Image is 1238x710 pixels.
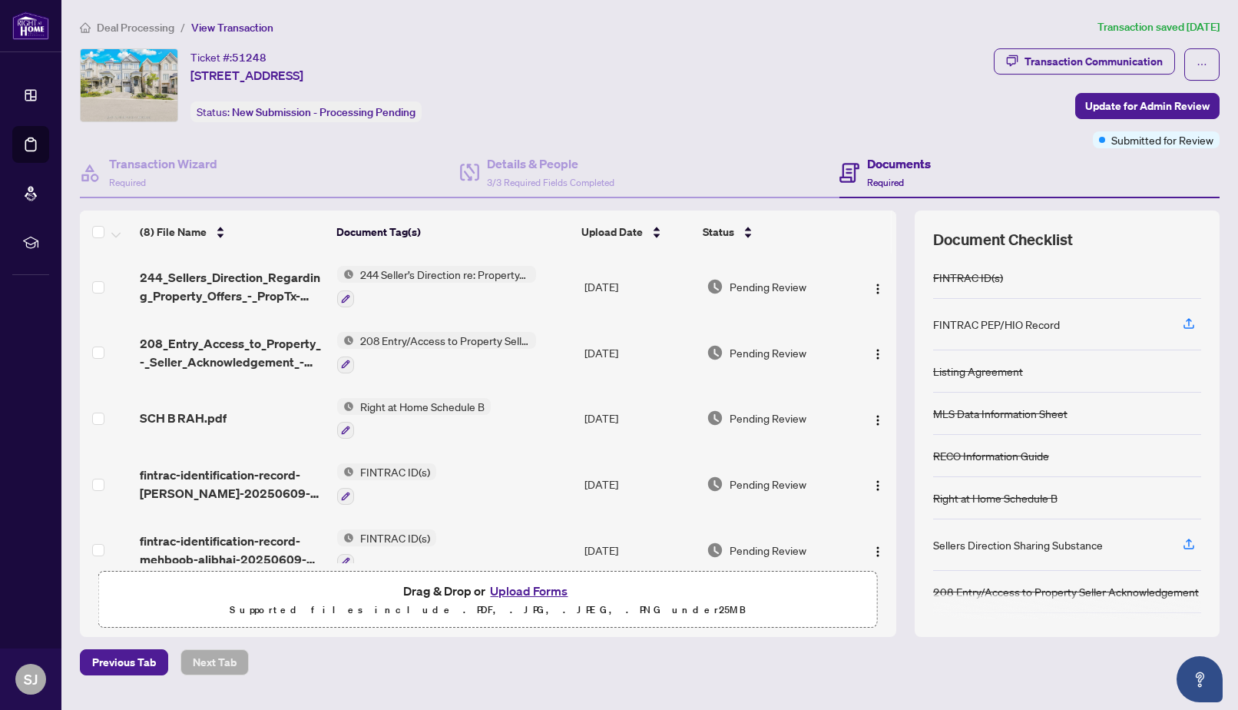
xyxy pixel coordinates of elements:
[487,177,614,188] span: 3/3 Required Fields Completed
[994,48,1175,75] button: Transaction Communication
[354,398,491,415] span: Right at Home Schedule B
[12,12,49,40] img: logo
[337,529,354,546] img: Status Icon
[190,101,422,122] div: Status:
[933,583,1199,600] div: 208 Entry/Access to Property Seller Acknowledgement
[354,266,536,283] span: 244 Seller’s Direction re: Property/Offers
[697,211,849,254] th: Status
[337,332,536,373] button: Status Icon208 Entry/Access to Property Seller Acknowledgement
[872,479,884,492] img: Logo
[867,177,904,188] span: Required
[730,278,806,295] span: Pending Review
[578,254,700,320] td: [DATE]
[109,154,217,173] h4: Transaction Wizard
[337,266,536,307] button: Status Icon244 Seller’s Direction re: Property/Offers
[872,546,884,558] img: Logo
[1075,93,1220,119] button: Update for Admin Review
[140,409,227,427] span: SCH B RAH.pdf
[140,224,207,241] span: (8) File Name
[703,224,734,241] span: Status
[933,269,1003,286] div: FINTRAC ID(s)
[140,466,325,503] span: fintrac-identification-record-[PERSON_NAME]-20250609-140912.pdf
[180,649,249,675] button: Next Tab
[140,268,325,305] span: 244_Sellers_Direction_Regarding_Property_Offers_-_PropTx-[PERSON_NAME].pdf
[707,476,723,493] img: Document Status
[108,601,868,619] p: Supported files include .PDF, .JPG, .JPEG, .PNG under 25 MB
[707,344,723,361] img: Document Status
[872,414,884,426] img: Logo
[232,105,415,119] span: New Submission - Processing Pending
[140,532,325,569] span: fintrac-identification-record-mehboob-alibhai-20250609-135842.pdf
[581,224,643,241] span: Upload Date
[354,529,436,546] span: FINTRAC ID(s)
[866,274,890,299] button: Logo
[337,463,436,505] button: Status IconFINTRAC ID(s)
[933,536,1103,553] div: Sellers Direction Sharing Substance
[92,650,156,675] span: Previous Tab
[730,410,806,426] span: Pending Review
[730,344,806,361] span: Pending Review
[867,154,931,173] h4: Documents
[872,283,884,295] img: Logo
[140,334,325,371] span: 208_Entry_Access_to_Property_-_Seller_Acknowledgement_-_PropTx-[PERSON_NAME].pdf
[81,49,177,121] img: IMG-N12373080_1.jpg
[578,320,700,386] td: [DATE]
[933,447,1049,464] div: RECO Information Guide
[707,278,723,295] img: Document Status
[707,410,723,426] img: Document Status
[354,332,536,349] span: 208 Entry/Access to Property Seller Acknowledgement
[866,340,890,365] button: Logo
[337,398,491,440] button: Status IconRight at Home Schedule B
[134,211,330,254] th: (8) File Name
[354,463,436,480] span: FINTRAC ID(s)
[866,472,890,496] button: Logo
[1085,94,1210,118] span: Update for Admin Review
[575,211,697,254] th: Upload Date
[1197,59,1207,70] span: ellipsis
[578,386,700,452] td: [DATE]
[337,266,354,283] img: Status Icon
[109,177,146,188] span: Required
[730,476,806,493] span: Pending Review
[337,463,354,480] img: Status Icon
[487,154,614,173] h4: Details & People
[578,451,700,517] td: [DATE]
[933,363,1023,380] div: Listing Agreement
[578,517,700,583] td: [DATE]
[337,398,354,415] img: Status Icon
[1024,49,1163,74] div: Transaction Communication
[933,405,1068,422] div: MLS Data Information Sheet
[403,581,572,601] span: Drag & Drop or
[80,22,91,33] span: home
[1177,656,1223,702] button: Open asap
[933,229,1073,250] span: Document Checklist
[337,332,354,349] img: Status Icon
[80,649,168,675] button: Previous Tab
[191,21,273,35] span: View Transaction
[933,489,1058,506] div: Right at Home Schedule B
[1097,18,1220,36] article: Transaction saved [DATE]
[872,348,884,360] img: Logo
[190,66,303,85] span: [STREET_ADDRESS]
[730,542,806,559] span: Pending Review
[24,669,38,690] span: SJ
[180,18,185,36] li: /
[99,572,877,629] span: Drag & Drop orUpload FormsSupported files include .PDF, .JPG, .JPEG, .PNG under25MB
[337,529,436,571] button: Status IconFINTRAC ID(s)
[1111,131,1213,148] span: Submitted for Review
[707,542,723,559] img: Document Status
[232,51,266,65] span: 51248
[97,21,174,35] span: Deal Processing
[330,211,576,254] th: Document Tag(s)
[866,538,890,562] button: Logo
[933,316,1060,333] div: FINTRAC PEP/HIO Record
[190,48,266,66] div: Ticket #:
[866,406,890,430] button: Logo
[485,581,572,601] button: Upload Forms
